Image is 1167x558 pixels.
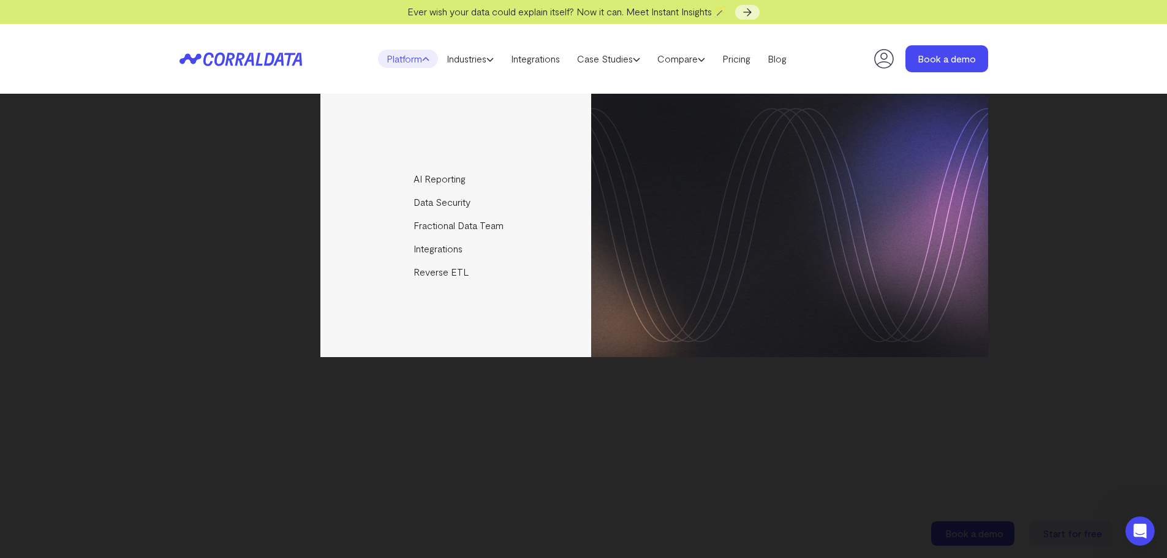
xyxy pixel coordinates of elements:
a: Platform [378,50,438,68]
a: Data Security [320,190,593,214]
a: AI Reporting [320,167,593,190]
a: Case Studies [568,50,649,68]
iframe: Intercom live chat [1125,516,1155,546]
span: Ever wish your data could explain itself? Now it can. Meet Instant Insights 🪄 [407,6,727,17]
a: Industries [438,50,502,68]
a: Pricing [714,50,759,68]
a: Integrations [502,50,568,68]
a: Blog [759,50,795,68]
a: Compare [649,50,714,68]
a: Reverse ETL [320,260,593,284]
a: Book a demo [905,45,988,72]
a: Fractional Data Team [320,214,593,237]
a: Integrations [320,237,593,260]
